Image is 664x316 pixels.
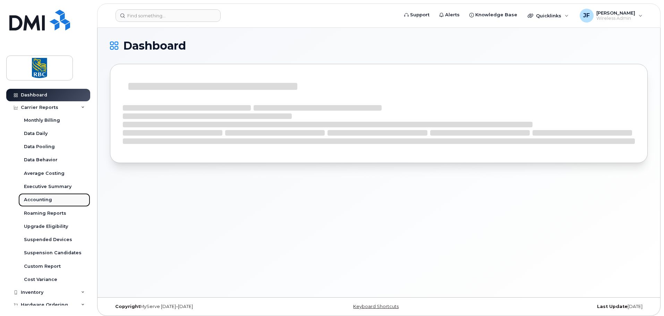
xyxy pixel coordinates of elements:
[468,304,648,309] div: [DATE]
[353,304,399,309] a: Keyboard Shortcuts
[110,304,289,309] div: MyServe [DATE]–[DATE]
[597,304,628,309] strong: Last Update
[115,304,140,309] strong: Copyright
[123,41,186,51] span: Dashboard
